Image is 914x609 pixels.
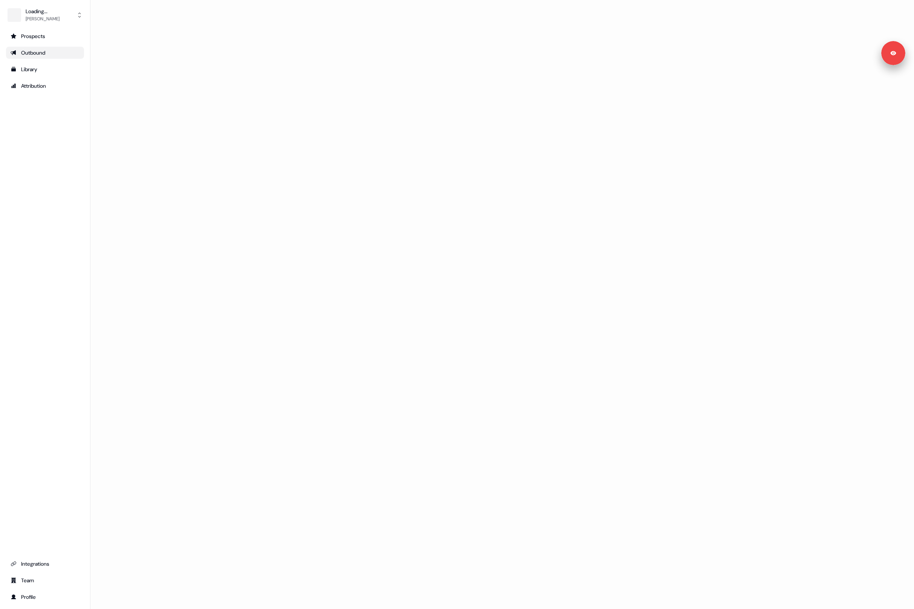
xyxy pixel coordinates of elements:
[6,591,84,603] a: Go to profile
[26,15,60,23] div: [PERSON_NAME]
[11,560,79,568] div: Integrations
[11,593,79,601] div: Profile
[6,63,84,75] a: Go to templates
[6,574,84,586] a: Go to team
[11,32,79,40] div: Prospects
[26,8,60,15] div: Loading...
[6,80,84,92] a: Go to attribution
[11,577,79,584] div: Team
[11,66,79,73] div: Library
[11,82,79,90] div: Attribution
[11,49,79,56] div: Outbound
[6,6,84,24] button: Loading...[PERSON_NAME]
[6,558,84,570] a: Go to integrations
[6,47,84,59] a: Go to outbound experience
[6,30,84,42] a: Go to prospects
